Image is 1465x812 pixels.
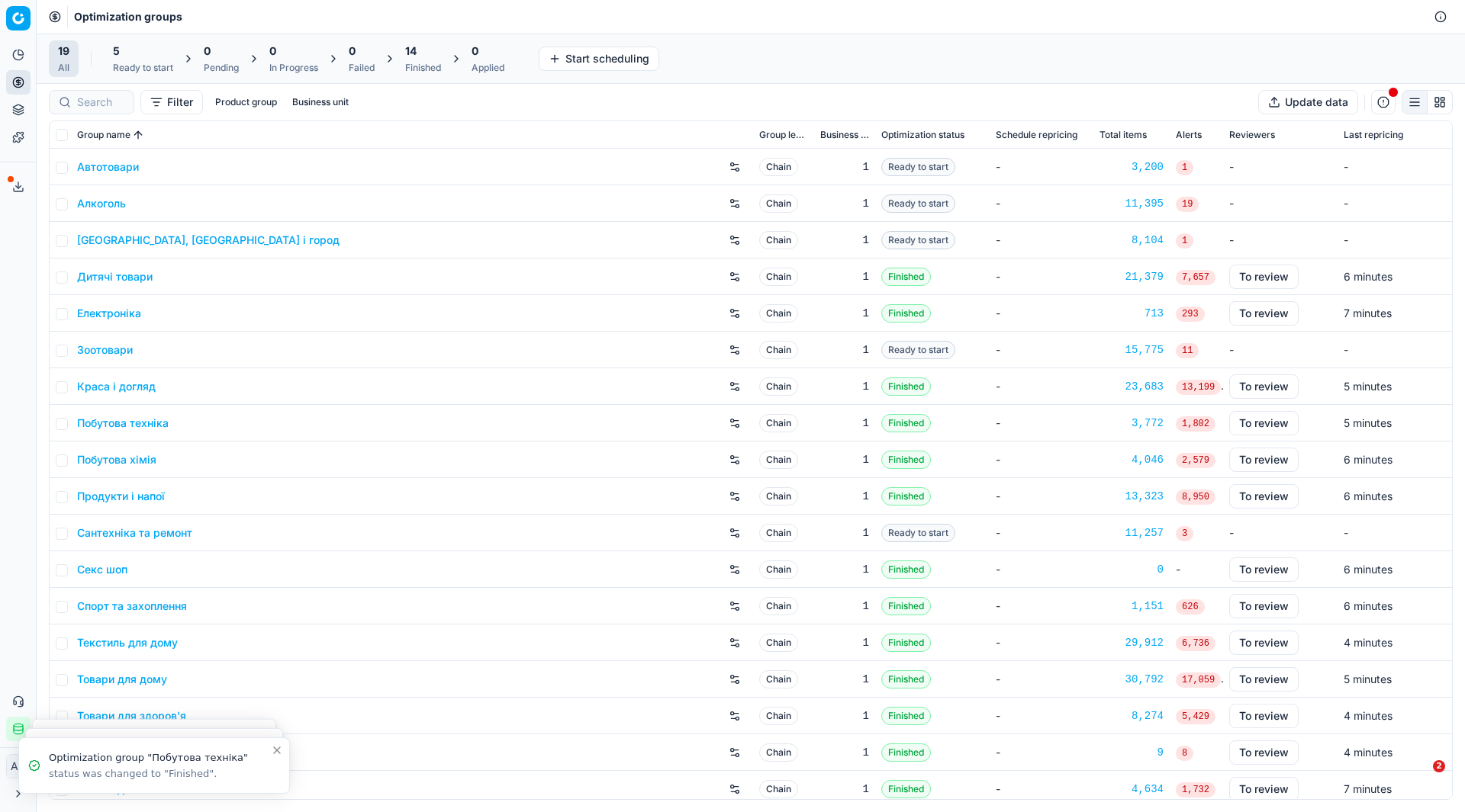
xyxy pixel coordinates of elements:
div: 1 [820,599,869,614]
span: Chain [759,304,798,323]
a: 713 [1100,306,1164,321]
td: - [990,149,1093,185]
div: 1 [820,452,869,467]
a: Товари для дому [77,672,167,687]
span: Chain [759,268,798,286]
button: To review [1229,594,1299,618]
div: 30,792 [1100,672,1164,687]
a: 23,683 [1100,379,1164,394]
button: To review [1229,667,1299,692]
span: Chain [759,487,798,505]
span: Chain [759,780,798,798]
span: 5 minutes [1344,380,1392,393]
span: 6 minutes [1344,270,1393,283]
div: 1 [820,745,869,760]
span: Business unit [820,129,869,141]
span: 7 minutes [1344,782,1392,795]
button: Close toast [268,741,286,759]
span: Chain [759,670,798,688]
span: 3 [1176,526,1193,541]
button: To review [1229,484,1299,509]
span: Chain [759,451,798,469]
span: 13,199 [1176,380,1221,395]
td: - [990,478,1093,515]
span: Reviewers [1229,129,1275,141]
span: Group name [77,129,130,141]
span: Chain [759,231,798,249]
div: 8,104 [1100,233,1164,248]
button: Filter [140,90,203,114]
span: Finished [881,560,931,579]
span: Chain [759,194,798,213]
span: 5 minutes [1344,672,1392,685]
a: 11,395 [1100,196,1164,211]
span: Schedule repricing [996,129,1077,141]
span: Finished [881,268,931,286]
span: 8,950 [1176,489,1215,505]
div: 1 [820,196,869,211]
button: To review [1229,777,1299,801]
a: 0 [1100,562,1164,577]
span: 293 [1176,307,1205,322]
a: 3,200 [1100,159,1164,175]
span: 6 minutes [1344,599,1393,612]
span: Ready to start [881,231,955,249]
td: - [1223,149,1338,185]
span: Finished [881,634,931,652]
div: 1 [820,489,869,504]
span: Finished [881,597,931,615]
a: 9 [1100,745,1164,760]
div: All [58,62,69,74]
button: To review [1229,631,1299,655]
td: - [990,734,1093,771]
td: - [990,661,1093,698]
span: Chain [759,597,798,615]
div: 1 [820,269,869,284]
span: 7,657 [1176,270,1215,285]
span: Chain [759,524,798,542]
span: 1 [1176,160,1193,175]
td: - [1223,515,1338,551]
a: 4,634 [1100,782,1164,797]
span: Finished [881,743,931,762]
td: - [990,698,1093,734]
td: - [990,624,1093,661]
div: 1 [820,233,869,248]
span: 19 [1176,197,1199,212]
div: 8,274 [1100,708,1164,724]
a: [GEOGRAPHIC_DATA], [GEOGRAPHIC_DATA] і город [77,233,340,248]
input: Search [77,95,124,110]
td: - [1338,332,1452,368]
span: Finished [881,707,931,725]
span: 0 [204,43,211,59]
a: Побутова хімія [77,452,156,467]
span: Optimization groups [74,9,182,24]
div: 3,772 [1100,416,1164,431]
td: - [1223,332,1338,368]
td: - [990,551,1093,588]
div: Failed [349,62,375,74]
a: Секс шоп [77,562,127,577]
div: In Progress [269,62,318,74]
td: - [1223,222,1338,258]
div: 1 [820,708,869,724]
span: Alerts [1176,129,1202,141]
a: Спорт та захоплення [77,599,187,614]
td: - [990,441,1093,478]
span: Group level [759,129,808,141]
div: 1 [820,782,869,797]
span: 11 [1176,343,1199,358]
span: Ready to start [881,524,955,542]
span: 1 [1176,233,1193,249]
div: 15,775 [1100,342,1164,358]
span: 1,732 [1176,782,1215,798]
a: 11,257 [1100,525,1164,541]
a: Краса і догляд [77,379,156,394]
span: 6 minutes [1344,489,1393,502]
a: 21,379 [1100,269,1164,284]
div: Finished [405,62,441,74]
td: - [1338,185,1452,222]
button: АП [6,754,31,778]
